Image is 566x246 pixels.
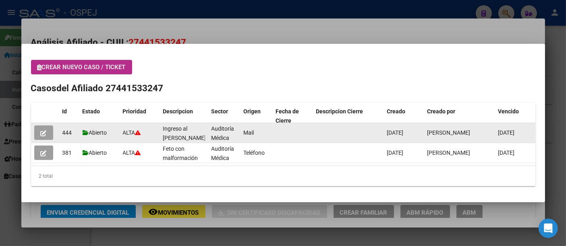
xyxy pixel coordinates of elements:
span: [DATE] [387,129,404,136]
datatable-header-cell: Prioridad [120,103,160,129]
span: [PERSON_NAME] [427,129,471,136]
datatable-header-cell: Fecha de Cierre [273,103,313,129]
h2: Casos [31,82,535,95]
span: Mail [244,129,254,136]
span: 444 [62,129,72,136]
span: Vencido [498,108,519,115]
span: Estado [83,108,100,115]
datatable-header-cell: Estado [79,103,120,129]
span: Auditoría Médica [211,146,234,161]
span: Crear nuevo caso / ticket [37,64,126,71]
div: 2 total [31,166,535,186]
datatable-header-cell: Origen [240,103,273,129]
span: [PERSON_NAME] [427,150,471,156]
span: Fecha de Cierre [276,108,299,124]
datatable-header-cell: Creado por [424,103,495,129]
span: [DATE] [387,150,404,156]
span: 381 [62,150,72,156]
span: Feto con malformación cardíaca. [163,146,198,170]
span: Origen [244,108,261,115]
span: Creado por [427,108,456,115]
span: Id [62,108,67,115]
span: Auditoría Médica [211,125,234,141]
span: [DATE] [498,129,515,136]
datatable-header-cell: Id [59,103,79,129]
span: ALTA [123,129,141,136]
span: Sector [211,108,228,115]
span: Abierto [83,150,107,156]
span: ALTA [123,150,141,156]
span: del Afiliado 27441533247 [57,83,164,93]
datatable-header-cell: Descripcion Cierre [313,103,384,129]
span: Abierto [83,129,107,136]
span: Teléfono [244,150,265,156]
span: Descripcion Cierre [316,108,363,115]
div: Open Intercom Messenger [539,219,558,238]
span: Creado [387,108,406,115]
datatable-header-cell: Vencido [495,103,535,129]
span: Descripcion [163,108,193,115]
datatable-header-cell: Sector [208,103,240,129]
datatable-header-cell: Descripcion [160,103,208,129]
span: Ingreso al [PERSON_NAME] derivado de Mat. Sardá nacido el [DATE] con diag. de Hipoplasia de Ventr... [163,125,209,214]
button: Crear nuevo caso / ticket [31,60,132,74]
datatable-header-cell: Creado [384,103,424,129]
span: [DATE] [498,150,515,156]
span: Prioridad [123,108,147,115]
